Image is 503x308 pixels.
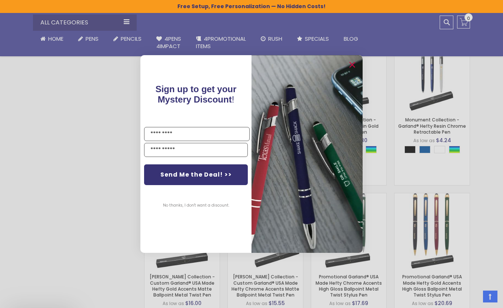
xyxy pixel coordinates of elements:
[346,59,358,71] button: Close dialog
[442,288,503,308] iframe: Google Customer Reviews
[156,84,237,104] span: !
[144,164,248,185] button: Send Me the Deal! >>
[251,55,363,252] img: pop-up-image
[156,84,237,104] span: Sign up to get your Mystery Discount
[159,196,233,215] button: No thanks, I don't want a discount.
